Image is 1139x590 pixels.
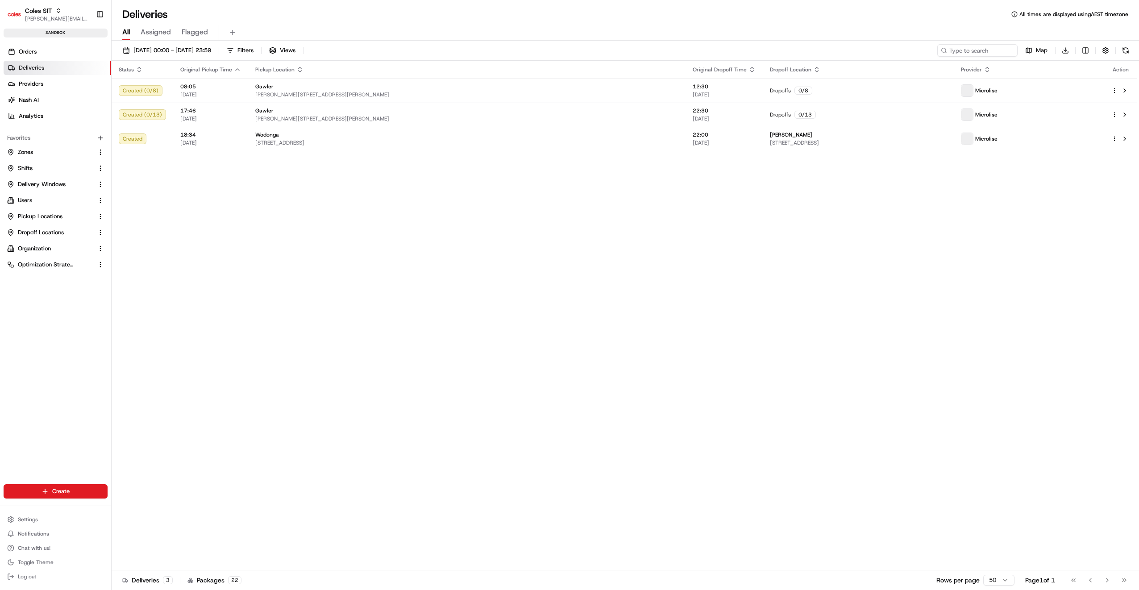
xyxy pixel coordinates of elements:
span: Dropoffs [770,87,791,94]
span: All times are displayed using AEST timezone [1019,11,1128,18]
div: 0 / 8 [794,87,812,95]
span: Provider [961,66,982,73]
span: Original Dropoff Time [693,66,747,73]
div: 3 [163,576,173,584]
span: Zones [18,148,33,156]
button: Pickup Locations [4,209,108,224]
span: Microlise [975,135,998,142]
a: Organization [7,245,93,253]
span: Dropoffs [770,111,791,118]
span: [DATE] [693,91,756,98]
img: Coles SIT [7,7,21,21]
a: Shifts [7,164,93,172]
div: Packages [187,576,241,585]
a: Analytics [4,109,111,123]
span: Toggle Theme [18,559,54,566]
button: Settings [4,513,108,526]
span: Analytics [19,112,43,120]
span: Flagged [182,27,208,37]
span: Microlise [975,87,998,94]
div: 22 [228,576,241,584]
span: [PERSON_NAME] [770,131,812,138]
button: Dropoff Locations [4,225,108,240]
a: Dropoff Locations [7,229,93,237]
button: Users [4,193,108,208]
p: Rows per page [936,576,980,585]
button: [DATE] 00:00 - [DATE] 23:59 [119,44,215,57]
a: Delivery Windows [7,180,93,188]
span: Gawler [255,83,274,90]
span: [STREET_ADDRESS] [255,139,678,146]
span: [DATE] 00:00 - [DATE] 23:59 [133,46,211,54]
span: Optimization Strategy [18,261,74,269]
span: Notifications [18,530,49,537]
span: 18:34 [180,131,241,138]
span: Organization [18,245,51,253]
span: [PERSON_NAME][STREET_ADDRESS][PERSON_NAME] [255,91,678,98]
button: Optimization Strategy [4,258,108,272]
button: Notifications [4,528,108,540]
button: Create [4,484,108,499]
button: [PERSON_NAME][EMAIL_ADDRESS][PERSON_NAME][PERSON_NAME][DOMAIN_NAME] [25,15,89,22]
span: 08:05 [180,83,241,90]
div: sandbox [4,29,108,37]
a: Optimization Strategy [7,261,93,269]
a: Orders [4,45,111,59]
span: Users [18,196,32,204]
h1: Deliveries [122,7,168,21]
span: Nash AI [19,96,39,104]
span: Wodonga [255,131,279,138]
button: Delivery Windows [4,177,108,191]
span: Shifts [18,164,33,172]
span: Microlise [975,111,998,118]
span: [DATE] [180,139,241,146]
button: Refresh [1119,44,1132,57]
a: Pickup Locations [7,212,93,220]
span: Original Pickup Time [180,66,232,73]
span: [DATE] [693,139,756,146]
button: Coles SIT [25,6,52,15]
span: [DATE] [180,115,241,122]
span: 17:46 [180,107,241,114]
button: Organization [4,241,108,256]
span: [DATE] [180,91,241,98]
span: 22:00 [693,131,756,138]
span: [PERSON_NAME][STREET_ADDRESS][PERSON_NAME] [255,115,678,122]
button: Views [265,44,299,57]
button: Zones [4,145,108,159]
span: Delivery Windows [18,180,66,188]
span: [DATE] [693,115,756,122]
span: Deliveries [19,64,44,72]
span: Gawler [255,107,274,114]
div: Deliveries [122,576,173,585]
span: [STREET_ADDRESS] [770,139,947,146]
div: Page 1 of 1 [1025,576,1055,585]
div: Action [1111,66,1130,73]
span: Status [119,66,134,73]
button: Log out [4,570,108,583]
span: Log out [18,573,36,580]
span: Pickup Locations [18,212,62,220]
div: Favorites [4,131,108,145]
span: Views [280,46,295,54]
a: Users [7,196,93,204]
span: Filters [237,46,254,54]
a: Zones [7,148,93,156]
a: Deliveries [4,61,111,75]
input: Type to search [937,44,1018,57]
span: Create [52,487,70,495]
span: Settings [18,516,38,523]
span: Providers [19,80,43,88]
button: Filters [223,44,258,57]
span: 22:30 [693,107,756,114]
button: Toggle Theme [4,556,108,569]
button: Map [1021,44,1052,57]
span: Pickup Location [255,66,295,73]
span: Orders [19,48,37,56]
button: Chat with us! [4,542,108,554]
a: Providers [4,77,111,91]
a: Nash AI [4,93,111,107]
div: 0 / 13 [794,111,816,119]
